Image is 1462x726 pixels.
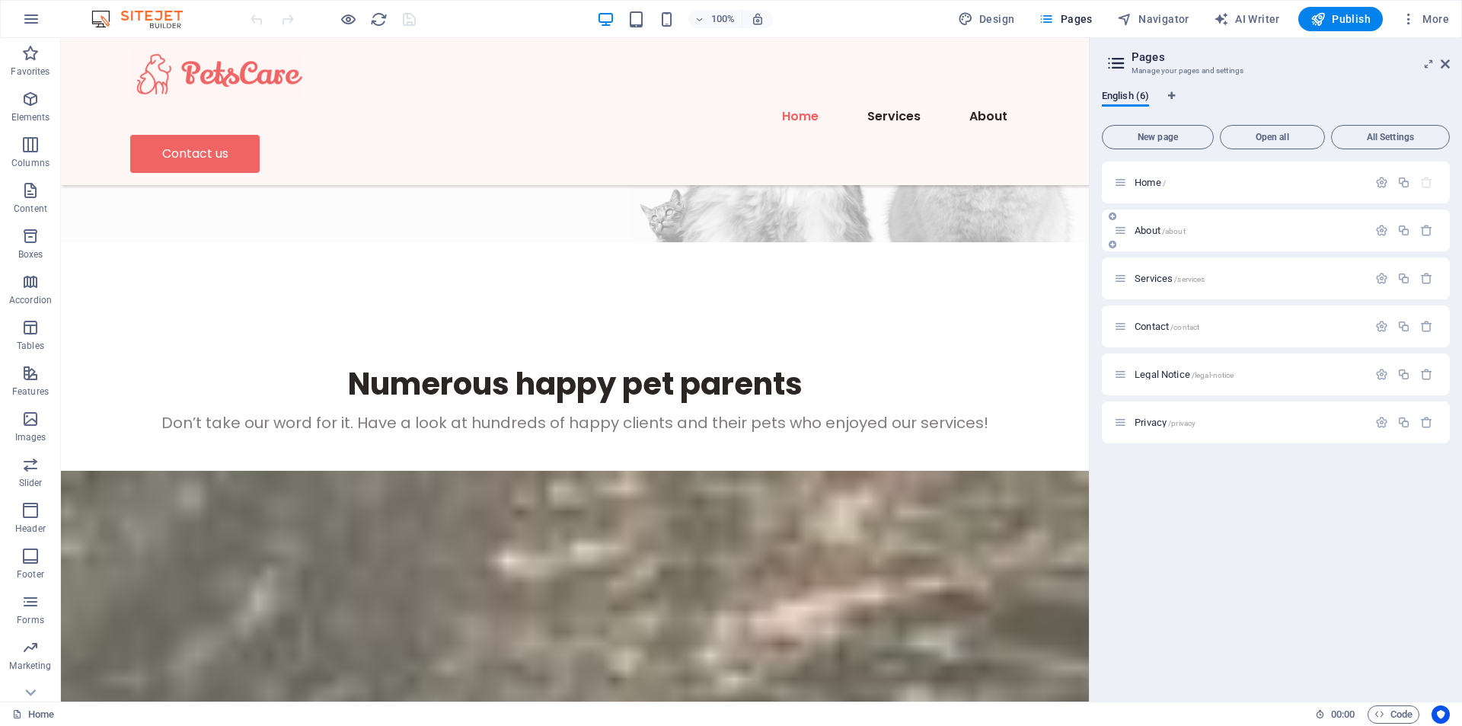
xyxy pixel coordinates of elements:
button: Code [1368,705,1419,724]
button: Open all [1220,125,1325,149]
span: Click to open page [1135,417,1195,428]
button: Navigator [1111,7,1195,31]
div: Settings [1375,320,1388,333]
div: Settings [1375,272,1388,285]
div: Duplicate [1397,320,1410,333]
span: All Settings [1338,133,1443,142]
p: Elements [11,111,50,123]
div: Language Tabs [1102,90,1450,119]
p: Favorites [11,66,49,78]
span: /privacy [1168,419,1195,427]
span: 00 00 [1331,705,1355,724]
span: Click to open page [1135,369,1234,380]
span: Code [1374,705,1413,724]
div: Duplicate [1397,224,1410,237]
p: Columns [11,157,49,169]
div: Legal Notice/legal-notice [1130,369,1368,379]
span: Open all [1227,133,1318,142]
button: New page [1102,125,1214,149]
button: Click here to leave preview mode and continue editing [339,10,357,28]
div: Settings [1375,176,1388,189]
div: Duplicate [1397,176,1410,189]
i: On resize automatically adjust zoom level to fit chosen device. [751,12,765,26]
p: Marketing [9,660,51,672]
span: AI Writer [1214,11,1280,27]
span: More [1401,11,1449,27]
span: About [1135,225,1186,236]
p: Content [14,203,47,215]
button: AI Writer [1208,7,1286,31]
div: Remove [1420,368,1433,381]
h6: 100% [711,10,736,28]
div: About/about [1130,225,1368,235]
span: Click to open page [1135,177,1166,188]
p: Accordion [9,294,52,306]
p: Boxes [18,248,43,261]
div: Duplicate [1397,416,1410,429]
p: Tables [17,340,44,352]
p: Forms [17,614,44,626]
div: Remove [1420,416,1433,429]
span: : [1342,708,1344,720]
a: Click to cancel selection. Double-click to open Pages [12,705,54,724]
span: /contact [1170,323,1199,331]
button: Design [952,7,1021,31]
p: Footer [17,568,44,580]
span: English (6) [1102,87,1149,108]
span: Publish [1310,11,1371,27]
button: Publish [1298,7,1383,31]
p: Images [15,431,46,443]
button: Pages [1033,7,1098,31]
span: Click to open page [1135,321,1199,332]
div: Privacy/privacy [1130,417,1368,427]
div: Remove [1420,224,1433,237]
span: Click to open page [1135,273,1205,284]
h2: Pages [1132,50,1450,64]
div: The startpage cannot be deleted [1420,176,1433,189]
div: Home/ [1130,178,1368,187]
span: /about [1162,227,1186,235]
h3: Manage your pages and settings [1132,64,1419,78]
div: Duplicate [1397,368,1410,381]
button: 100% [688,10,742,28]
p: Features [12,385,49,398]
p: Header [15,523,46,535]
span: /services [1174,275,1205,283]
span: New page [1109,133,1207,142]
img: Editor Logo [88,10,202,28]
span: /legal-notice [1192,371,1234,379]
span: Design [958,11,1015,27]
button: reload [369,10,388,28]
div: Settings [1375,368,1388,381]
span: / [1163,179,1166,187]
span: Pages [1039,11,1092,27]
span: Navigator [1117,11,1189,27]
h6: Session time [1315,705,1355,724]
div: Services/services [1130,273,1368,283]
div: Duplicate [1397,272,1410,285]
div: Remove [1420,320,1433,333]
p: Slider [19,477,43,489]
div: Settings [1375,416,1388,429]
button: More [1395,7,1455,31]
div: Remove [1420,272,1433,285]
div: Settings [1375,224,1388,237]
div: Contact/contact [1130,321,1368,331]
div: Design (Ctrl+Alt+Y) [952,7,1021,31]
button: All Settings [1331,125,1450,149]
button: Usercentrics [1432,705,1450,724]
i: Reload page [370,11,388,28]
